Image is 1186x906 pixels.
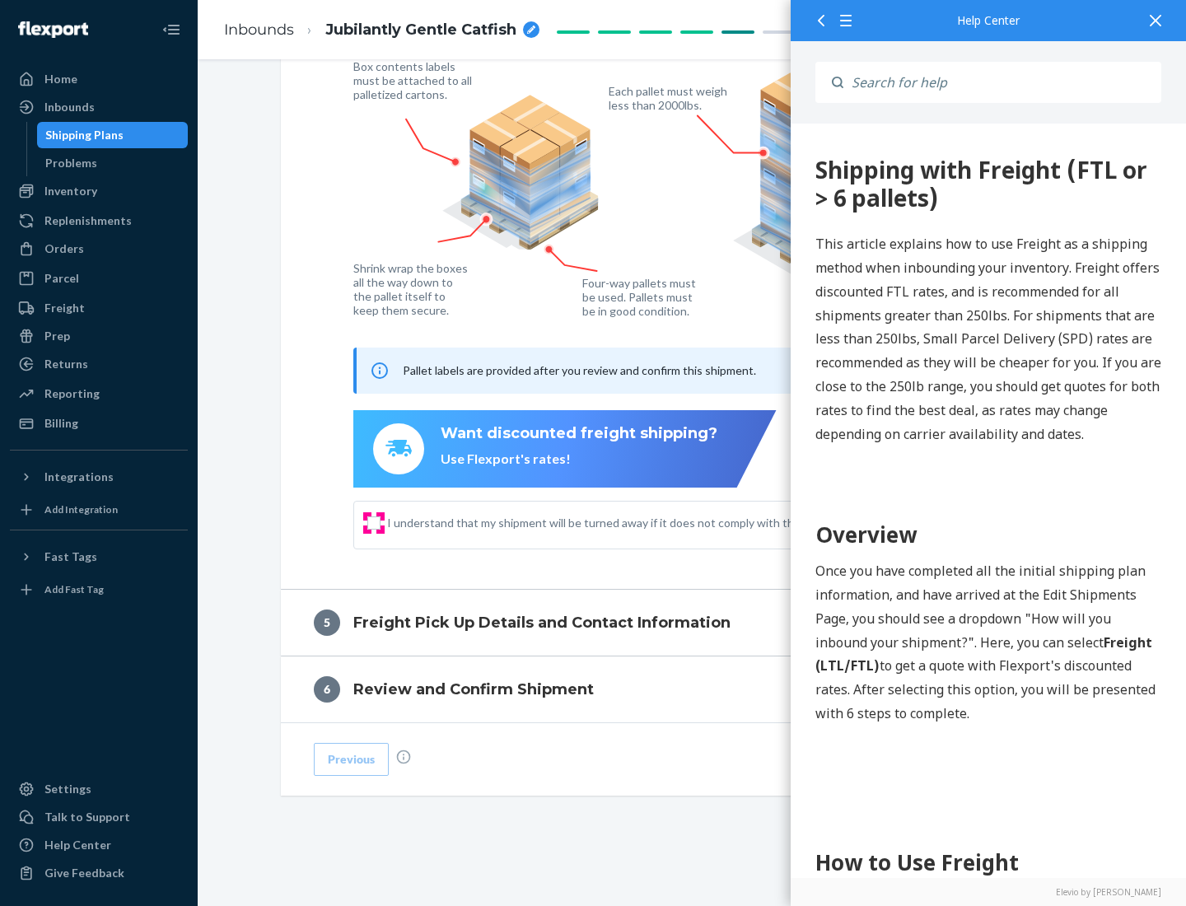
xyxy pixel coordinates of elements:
figcaption: Shrink wrap the boxes all the way down to the pallet itself to keep them secure. [353,261,471,317]
h1: How to Use Freight [25,723,371,755]
div: Freight [44,300,85,316]
div: Shipping Plans [45,127,124,143]
a: Freight [10,295,188,321]
h1: Overview [25,395,371,427]
a: Replenishments [10,208,188,234]
div: Inbounds [44,99,95,115]
a: Settings [10,776,188,802]
div: Replenishments [44,212,132,229]
a: Inventory [10,178,188,204]
a: Prep [10,323,188,349]
div: Add Integration [44,502,118,516]
input: Search [843,62,1161,103]
h4: Review and Confirm Shipment [353,679,594,700]
div: Give Feedback [44,865,124,881]
input: I understand that my shipment will be turned away if it does not comply with the above guidelines. [367,516,381,530]
figcaption: Each pallet must weigh less than 2000lbs. [609,84,731,112]
div: 5 [314,609,340,636]
div: Problems [45,155,97,171]
figcaption: Four-way pallets must be used. Pallets must be in good condition. [582,276,697,318]
a: Returns [10,351,188,377]
button: Close Navigation [155,13,188,46]
a: Inbounds [10,94,188,120]
div: Home [44,71,77,87]
div: Help Center [815,15,1161,26]
h2: Step 1: Boxes and Labels [25,772,371,801]
a: Help Center [10,832,188,858]
div: Returns [44,356,88,372]
div: Help Center [44,837,111,853]
button: 6Review and Confirm Shipment [281,656,1104,722]
a: Billing [10,410,188,437]
button: Fast Tags [10,544,188,570]
a: Problems [37,150,189,176]
p: Once you have completed all the initial shipping plan information, and have arrived at the Edit S... [25,436,371,602]
div: Reporting [44,385,100,402]
a: Parcel [10,265,188,292]
div: Parcel [44,270,79,287]
div: Add Fast Tag [44,582,104,596]
h4: Freight Pick Up Details and Contact Information [353,612,731,633]
div: Talk to Support [44,809,130,825]
a: Add Fast Tag [10,577,188,603]
div: Use Flexport's rates! [441,450,717,469]
a: Inbounds [224,21,294,39]
a: Reporting [10,381,188,407]
button: Previous [314,743,389,776]
div: Settings [44,781,91,797]
a: Elevio by [PERSON_NAME] [815,886,1161,898]
span: I understand that my shipment will be turned away if it does not comply with the above guidelines. [387,515,1018,531]
span: Pallet labels are provided after you review and confirm this shipment. [403,363,756,377]
div: Want discounted freight shipping? [441,423,717,445]
button: 5Freight Pick Up Details and Contact Information [281,590,1104,656]
a: Home [10,66,188,92]
div: Billing [44,415,78,432]
a: Add Integration [10,497,188,523]
div: 6 [314,676,340,703]
div: Prep [44,328,70,344]
figcaption: Box contents labels must be attached to all palletized cartons. [353,59,476,101]
img: Flexport logo [18,21,88,38]
button: Integrations [10,464,188,490]
span: Jubilantly Gentle Catfish [325,20,516,41]
div: 360 Shipping with Freight (FTL or > 6 pallets) [25,33,371,88]
div: Orders [44,241,84,257]
a: Orders [10,236,188,262]
a: Shipping Plans [37,122,189,148]
ol: breadcrumbs [211,6,553,54]
div: Inventory [44,183,97,199]
button: Give Feedback [10,860,188,886]
a: Talk to Support [10,804,188,830]
div: Fast Tags [44,549,97,565]
div: Integrations [44,469,114,485]
p: This article explains how to use Freight as a shipping method when inbounding your inventory. Fre... [25,109,371,322]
